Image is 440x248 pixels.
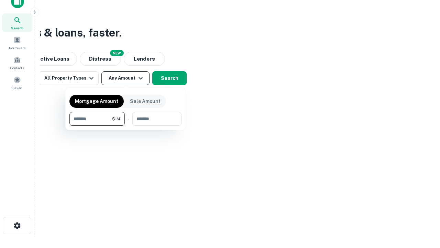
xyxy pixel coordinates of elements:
div: - [128,112,130,126]
iframe: Chat Widget [406,193,440,226]
span: $1M [112,116,120,122]
p: Sale Amount [130,97,161,105]
p: Mortgage Amount [75,97,118,105]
